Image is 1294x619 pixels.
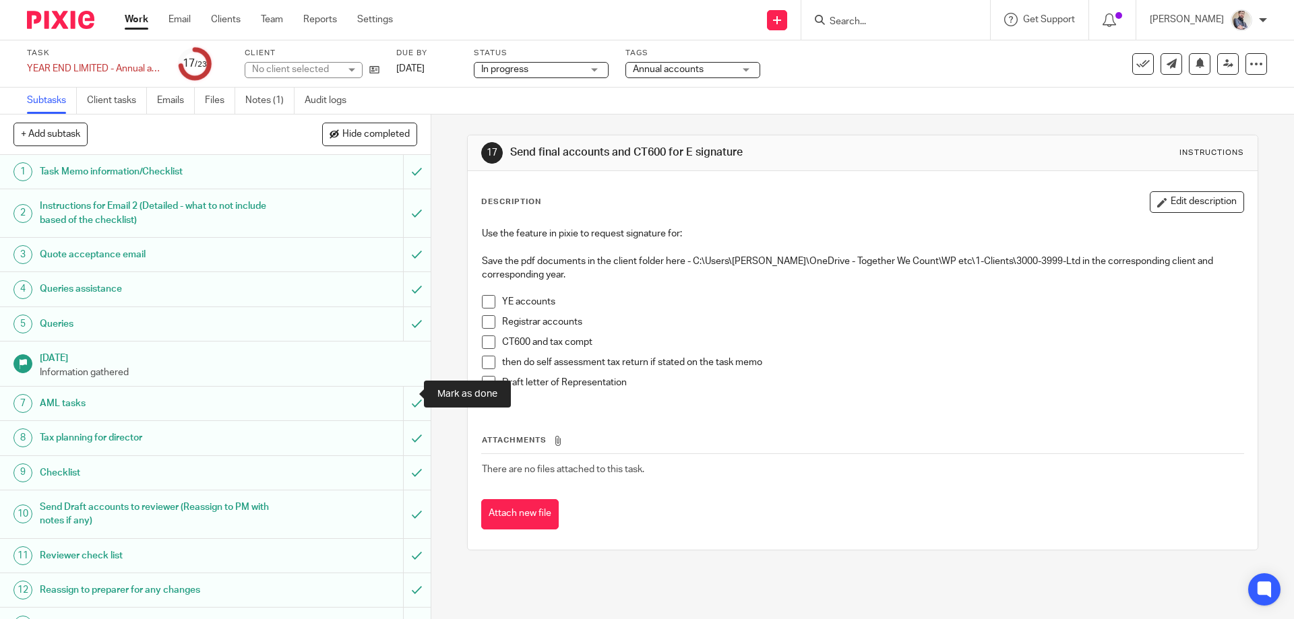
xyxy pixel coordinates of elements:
div: 2 [13,204,32,223]
p: [PERSON_NAME] [1150,13,1224,26]
div: 17 [481,142,503,164]
h1: Quote acceptance email [40,245,273,265]
label: Tags [625,48,760,59]
h1: Reassign to preparer for any changes [40,580,273,600]
p: CT600 and tax compt [502,335,1243,349]
div: 7 [13,394,32,413]
span: [DATE] [396,64,425,73]
p: Description [481,197,541,207]
a: Emails [157,88,195,114]
h1: AML tasks [40,393,273,414]
div: 17 [183,56,207,71]
a: Settings [357,13,393,26]
div: 3 [13,245,32,264]
h1: Queries assistance [40,279,273,299]
h1: Send final accounts and CT600 for E signature [510,145,892,160]
span: There are no files attached to this task. [482,465,644,474]
a: Audit logs [305,88,357,114]
span: Hide completed [342,129,410,140]
a: Clients [211,13,241,26]
button: + Add subtask [13,123,88,145]
a: Work [125,13,148,26]
h1: Send Draft accounts to reviewer (Reassign to PM with notes if any) [40,497,273,531]
button: Edit description [1150,191,1244,213]
p: Registrar accounts [502,315,1243,329]
h1: Queries [40,314,273,334]
div: 8 [13,428,32,447]
div: Instructions [1179,148,1244,158]
h1: Task Memo information/Checklist [40,162,273,182]
button: Attach new file [481,499,559,529]
img: Pixie [27,11,94,29]
a: Notes (1) [245,88,295,114]
div: 4 [13,280,32,299]
label: Status [474,48,609,59]
button: Hide completed [322,123,417,145]
div: No client selected [252,63,340,76]
label: Task [27,48,162,59]
h1: [DATE] [40,348,417,365]
p: Use the feature in pixie to request signature for: [482,227,1243,240]
img: Pixie%2002.jpg [1231,9,1252,31]
a: Reports [303,13,337,26]
label: Client [245,48,379,59]
a: Subtasks [27,88,77,114]
small: /23 [195,61,207,68]
input: Search [828,16,950,28]
div: 10 [13,504,32,523]
p: Save the pdf documents in the client folder here - C:\Users\[PERSON_NAME]\OneDrive - Together We ... [482,255,1243,282]
a: Client tasks [87,88,147,114]
p: Draft letter of Representation [502,376,1243,389]
div: 1 [13,162,32,181]
span: In progress [481,65,528,74]
p: Information gathered [40,366,417,379]
div: YEAR END LIMITED - Annual accounts and CT600 return (limited companies) [27,62,162,75]
h1: Tax planning for director [40,428,273,448]
a: Email [168,13,191,26]
span: Get Support [1023,15,1075,24]
h1: Reviewer check list [40,546,273,566]
div: 5 [13,315,32,333]
span: Attachments [482,436,547,444]
a: Team [261,13,283,26]
div: 11 [13,546,32,565]
h1: Instructions for Email 2 (Detailed - what to not include based of the checklist) [40,196,273,230]
h1: Checklist [40,463,273,483]
a: Files [205,88,235,114]
p: YE accounts [502,295,1243,308]
label: Due by [396,48,457,59]
span: Annual accounts [633,65,704,74]
div: 12 [13,581,32,599]
div: 9 [13,463,32,482]
p: then do self assessment tax return if stated on the task memo [502,356,1243,369]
